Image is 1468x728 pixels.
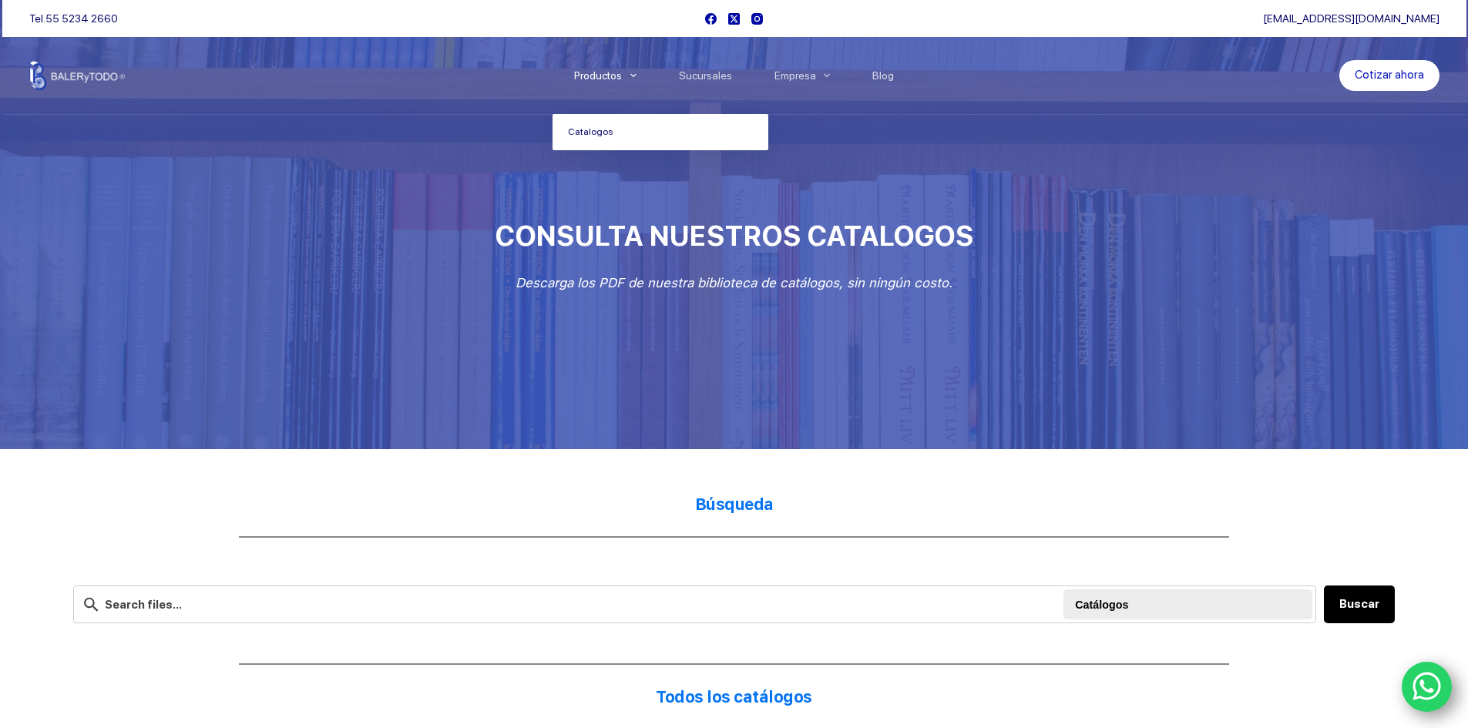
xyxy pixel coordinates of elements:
a: Catalogos [553,115,768,150]
img: search-24.svg [82,595,101,614]
span: CONSULTA NUESTROS CATALOGOS [495,220,973,253]
a: WhatsApp [1402,662,1453,713]
a: [EMAIL_ADDRESS][DOMAIN_NAME] [1263,12,1439,25]
strong: Búsqueda [695,495,774,514]
img: Balerytodo [29,61,126,90]
a: Facebook [705,13,717,25]
a: Cotizar ahora [1339,60,1439,91]
input: Search files... [73,585,1316,623]
nav: Menu Principal [553,37,915,114]
a: 55 5234 2660 [45,12,118,25]
span: Tel. [29,12,118,25]
button: Buscar [1324,585,1395,623]
a: Instagram [751,13,763,25]
strong: Todos los catálogos [656,687,812,706]
em: Descarga los PDF de nuestra biblioteca de catálogos, sin ningún costo. [516,275,952,290]
a: X (Twitter) [728,13,740,25]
